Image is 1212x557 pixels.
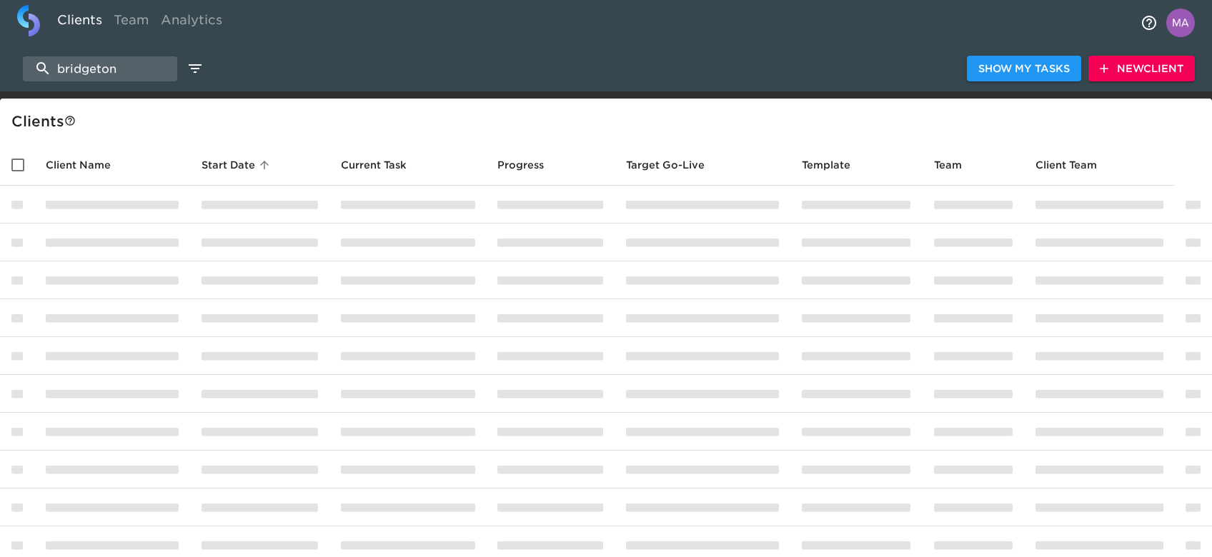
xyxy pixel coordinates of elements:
input: search [23,56,177,81]
span: Target Go-Live [626,156,723,174]
span: New Client [1100,60,1183,78]
button: NewClient [1088,56,1195,82]
button: Show My Tasks [967,56,1081,82]
span: Template [802,156,869,174]
a: Team [108,5,155,40]
img: Profile [1166,9,1195,37]
span: Start Date [202,156,274,174]
span: Calculated based on the start date and the duration of all Tasks contained in this Hub. [626,156,705,174]
a: Clients [51,5,108,40]
a: Analytics [155,5,228,40]
svg: This is a list of all of your clients and clients shared with you [64,115,76,126]
span: Show My Tasks [978,60,1070,78]
span: Team [934,156,980,174]
span: Client Name [46,156,129,174]
span: This is the next Task in this Hub that should be completed [341,156,407,174]
span: Client Team [1035,156,1116,174]
span: Progress [497,156,562,174]
button: edit [183,56,207,81]
div: Client s [11,110,1206,133]
button: notifications [1132,6,1166,40]
img: logo [17,5,40,36]
span: Current Task [341,156,425,174]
